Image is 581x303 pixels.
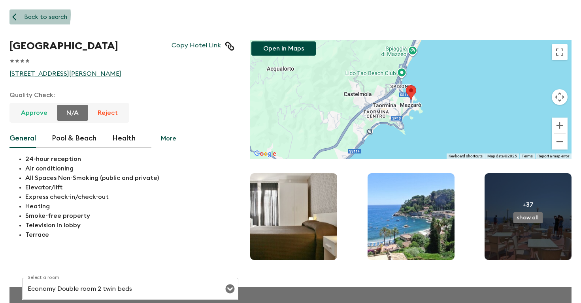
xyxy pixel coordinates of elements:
button: Zoom out [552,134,568,150]
button: N/A [57,105,88,121]
button: Reject [88,105,127,121]
span: Map data ©2025 [487,154,517,158]
button: Toggle fullscreen view [552,44,568,60]
p: Smoke-free property [25,211,234,221]
button: General [9,129,36,148]
p: Quality Check: [9,90,234,100]
p: +37 [523,200,534,209]
a: Copy Hotel Link [172,41,221,51]
div: Hotel Baia Azzurra [406,85,416,100]
p: Air conditioning [25,164,234,173]
p: Express check-in/check-out [25,192,234,202]
p: Television in lobby [25,221,234,230]
p: Elevator/lift [25,183,234,192]
p: Terrace [25,230,234,239]
button: More [151,129,186,148]
button: Open [224,283,236,294]
p: Heating [25,202,234,211]
button: Approve [11,105,57,121]
button: Map camera controls [552,89,568,105]
h1: [GEOGRAPHIC_DATA] [9,40,118,52]
button: show all [513,212,543,223]
img: Google [252,149,278,159]
label: Select a room [28,274,59,281]
a: Report a map error [538,154,569,158]
button: Back to search [9,9,72,24]
button: Zoom in [552,118,568,133]
p: 24-hour reception [25,154,234,164]
button: Open in Maps [251,41,316,56]
a: Open this area in Google Maps (opens a new window) [252,149,278,159]
button: Keyboard shortcuts [449,153,483,159]
button: Pool & Beach [52,129,96,148]
a: Terms [522,154,533,158]
p: All Spaces Non-Smoking (public and private) [25,173,234,183]
button: Health [112,129,136,148]
a: [STREET_ADDRESS][PERSON_NAME] [9,70,234,78]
